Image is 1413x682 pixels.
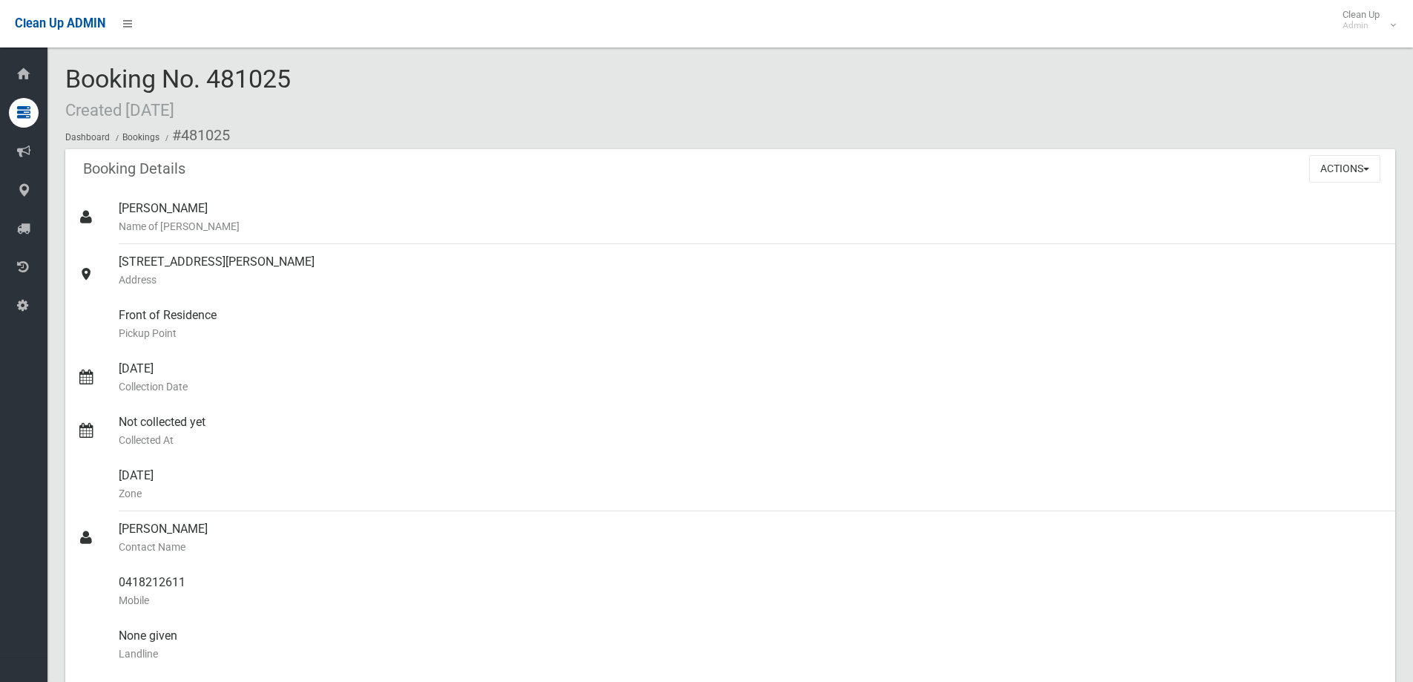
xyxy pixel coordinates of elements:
div: [DATE] [119,458,1383,511]
div: None given [119,618,1383,672]
div: Not collected yet [119,404,1383,458]
div: [PERSON_NAME] [119,191,1383,244]
span: Clean Up [1335,9,1394,31]
small: Created [DATE] [65,100,174,119]
span: Clean Up ADMIN [15,16,105,30]
div: [STREET_ADDRESS][PERSON_NAME] [119,244,1383,298]
small: Name of [PERSON_NAME] [119,217,1383,235]
small: Collection Date [119,378,1383,396]
button: Actions [1309,155,1380,183]
small: Mobile [119,591,1383,609]
div: 0418212611 [119,565,1383,618]
small: Contact Name [119,538,1383,556]
small: Pickup Point [119,324,1383,342]
span: Booking No. 481025 [65,64,291,122]
small: Landline [119,645,1383,663]
small: Collected At [119,431,1383,449]
small: Zone [119,485,1383,502]
div: [PERSON_NAME] [119,511,1383,565]
small: Address [119,271,1383,289]
div: Front of Residence [119,298,1383,351]
div: [DATE] [119,351,1383,404]
header: Booking Details [65,154,203,183]
a: Bookings [122,132,159,142]
a: Dashboard [65,132,110,142]
small: Admin [1343,20,1380,31]
li: #481025 [162,122,230,149]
